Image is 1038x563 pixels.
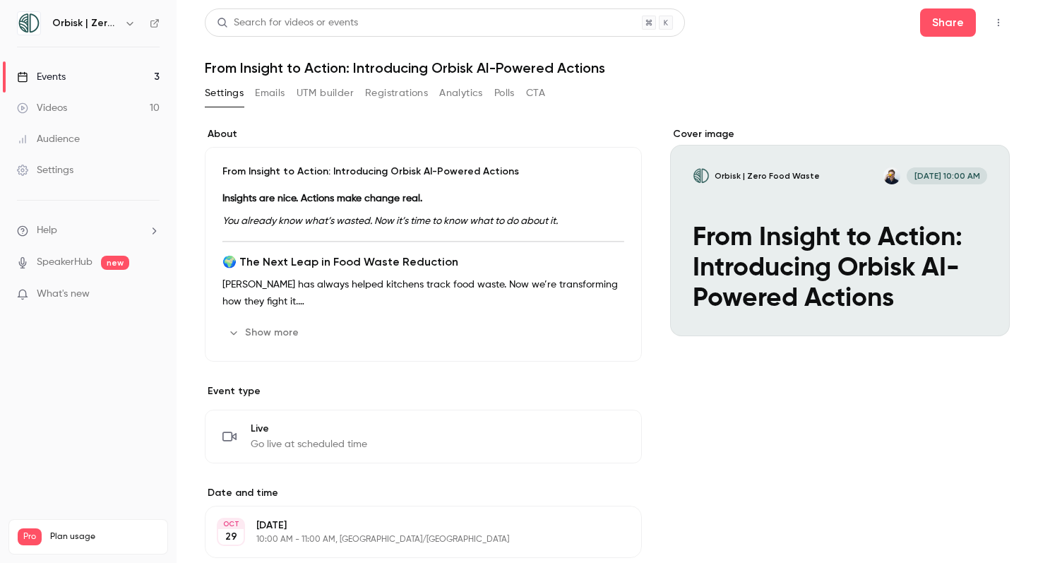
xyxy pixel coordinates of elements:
p: [DATE] [256,518,567,533]
p: 29 [225,530,237,544]
button: Show more [222,321,307,344]
label: About [205,127,642,141]
button: CTA [526,82,545,105]
div: OCT [218,519,244,529]
section: Cover image [670,127,1010,336]
h1: From Insight to Action: Introducing Orbisk AI-Powered Actions [205,59,1010,76]
span: Help [37,223,57,238]
em: You already know what’s wasted. Now it’s time to know what to do about it. [222,216,558,226]
li: help-dropdown-opener [17,223,160,238]
button: Analytics [439,82,483,105]
button: Polls [494,82,515,105]
p: From Insight to Action: Introducing Orbisk AI-Powered Actions [222,165,624,179]
span: Plan usage [50,531,159,543]
span: Live [251,422,367,436]
iframe: Noticeable Trigger [143,288,160,301]
button: UTM builder [297,82,354,105]
div: Videos [17,101,67,115]
button: Settings [205,82,244,105]
div: Settings [17,163,73,177]
label: Cover image [670,127,1010,141]
button: Registrations [365,82,428,105]
div: Search for videos or events [217,16,358,30]
a: SpeakerHub [37,255,93,270]
span: Pro [18,528,42,545]
p: 10:00 AM - 11:00 AM, [GEOGRAPHIC_DATA]/[GEOGRAPHIC_DATA] [256,534,567,545]
span: What's new [37,287,90,302]
strong: Insights are nice. Actions make change real. [222,194,422,203]
button: Share [920,8,976,37]
div: Events [17,70,66,84]
p: [PERSON_NAME] has always helped kitchens track food waste. Now we’re transforming how they fight it. [222,276,624,310]
h6: Orbisk | Zero Food Waste [52,16,119,30]
button: Emails [255,82,285,105]
span: Go live at scheduled time [251,437,367,451]
label: Date and time [205,486,642,500]
h3: 🌍 The Next Leap in Food Waste Reduction [222,254,624,271]
p: Event type [205,384,642,398]
div: Audience [17,132,80,146]
span: new [101,256,129,270]
img: Orbisk | Zero Food Waste [18,12,40,35]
